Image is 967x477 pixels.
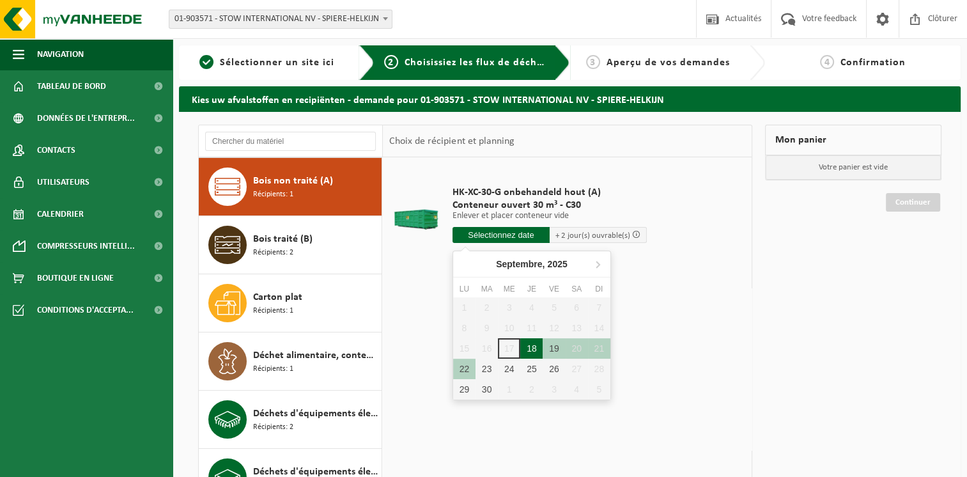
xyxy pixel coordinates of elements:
[199,332,382,391] button: Déchet alimentaire, contenant des produits d'origine animale, non emballé, catégorie 3 Récipients: 1
[37,230,135,262] span: Compresseurs intelli...
[253,247,293,259] span: Récipients: 2
[169,10,392,28] span: 01-903571 - STOW INTERNATIONAL NV - SPIERE-HELKIJN
[253,290,302,305] span: Carton plat
[199,158,382,216] button: Bois non traité (A) Récipients: 1
[520,379,543,400] div: 2
[491,254,573,274] div: Septembre,
[37,166,89,198] span: Utilisateurs
[566,283,588,295] div: Sa
[453,283,476,295] div: Lu
[520,359,543,379] div: 25
[253,348,378,363] span: Déchet alimentaire, contenant des produits d'origine animale, non emballé, catégorie 3
[520,338,543,359] div: 18
[453,199,647,212] span: Conteneur ouvert 30 m³ - C30
[37,102,135,134] span: Données de l'entrepr...
[543,359,565,379] div: 26
[820,55,834,69] span: 4
[520,283,543,295] div: Je
[766,155,941,180] p: Votre panier est vide
[253,231,313,247] span: Bois traité (B)
[253,406,378,421] span: Déchets d'équipements électriques et électroniques - Sans tubes cathodiques
[199,216,382,274] button: Bois traité (B) Récipients: 2
[765,125,941,155] div: Mon panier
[253,173,333,189] span: Bois non traité (A)
[453,379,476,400] div: 29
[886,193,940,212] a: Continuer
[37,262,114,294] span: Boutique en ligne
[498,283,520,295] div: Me
[199,55,213,69] span: 1
[220,58,334,68] span: Sélectionner un site ici
[840,58,906,68] span: Confirmation
[169,10,392,29] span: 01-903571 - STOW INTERNATIONAL NV - SPIERE-HELKIJN
[383,125,520,157] div: Choix de récipient et planning
[543,338,565,359] div: 19
[453,212,647,221] p: Enlever et placer conteneur vide
[543,283,565,295] div: Ve
[179,86,961,111] h2: Kies uw afvalstoffen en recipiënten - demande pour 01-903571 - STOW INTERNATIONAL NV - SPIERE-HEL...
[543,379,565,400] div: 3
[453,186,647,199] span: HK-XC-30-G onbehandeld hout (A)
[205,132,376,151] input: Chercher du matériel
[453,227,550,243] input: Sélectionnez date
[199,391,382,449] button: Déchets d'équipements électriques et électroniques - Sans tubes cathodiques Récipients: 2
[37,134,75,166] span: Contacts
[498,379,520,400] div: 1
[547,260,567,269] i: 2025
[37,38,84,70] span: Navigation
[199,274,382,332] button: Carton plat Récipients: 1
[555,231,630,240] span: + 2 jour(s) ouvrable(s)
[37,294,134,326] span: Conditions d'accepta...
[405,58,617,68] span: Choisissiez les flux de déchets et récipients
[476,359,498,379] div: 23
[476,283,498,295] div: Ma
[498,359,520,379] div: 24
[253,305,293,317] span: Récipients: 1
[607,58,730,68] span: Aperçu de vos demandes
[185,55,349,70] a: 1Sélectionner un site ici
[384,55,398,69] span: 2
[253,421,293,434] span: Récipients: 2
[37,70,106,102] span: Tableau de bord
[253,189,293,201] span: Récipients: 1
[476,379,498,400] div: 30
[453,359,476,379] div: 22
[586,55,600,69] span: 3
[253,363,293,375] span: Récipients: 1
[37,198,84,230] span: Calendrier
[588,283,610,295] div: Di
